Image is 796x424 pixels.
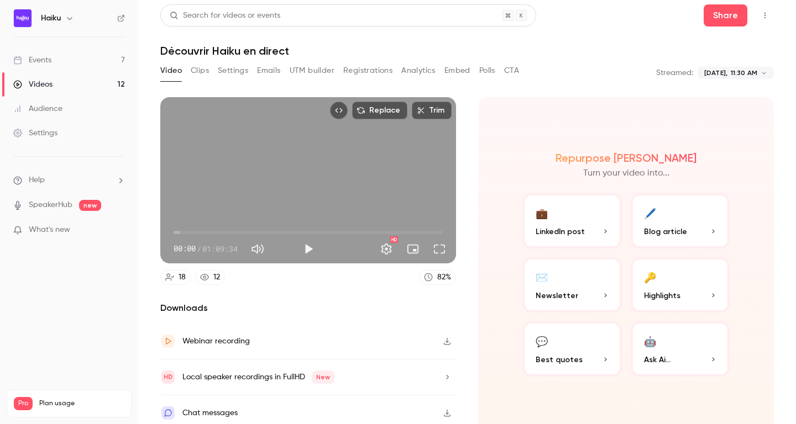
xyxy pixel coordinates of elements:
span: new [79,200,101,211]
img: Haiku [14,9,32,27]
div: Videos [13,79,53,90]
span: Highlights [644,290,680,301]
h6: Haiku [41,13,61,24]
span: [DATE], [704,68,727,78]
button: Emails [257,62,280,79]
div: 🖊️ [644,204,656,221]
button: Settings [375,238,397,260]
button: Polls [479,62,495,79]
button: 🖊️Blog article [631,193,730,248]
span: Plan usage [39,399,124,408]
a: SpeakerHub [29,199,72,211]
div: Chat messages [182,406,238,420]
button: 🤖Ask Ai... [631,321,730,377]
p: Streamed: [656,67,693,78]
button: Top Bar Actions [756,7,774,24]
h2: Downloads [160,301,456,315]
div: Events [13,55,51,66]
button: 💼LinkedIn post [522,193,622,248]
a: 18 [160,270,191,285]
span: 01:09:34 [202,243,238,255]
button: Embed [444,62,470,79]
h2: Repurpose [PERSON_NAME] [556,151,696,165]
span: Best quotes [536,354,583,365]
div: Settings [13,128,57,139]
p: Turn your video into... [583,167,669,180]
button: Play [297,238,320,260]
span: LinkedIn post [536,226,585,237]
button: Replace [352,102,407,119]
a: 12 [195,270,225,285]
button: UTM builder [290,62,334,79]
button: Settings [218,62,248,79]
div: 💼 [536,204,548,221]
div: Search for videos or events [170,10,280,22]
span: 11:30 AM [731,68,757,78]
span: Blog article [644,226,687,237]
button: Clips [191,62,209,79]
div: Local speaker recordings in FullHD [182,370,334,384]
div: ✉️ [536,268,548,285]
div: 18 [179,272,186,283]
a: 82% [419,270,456,285]
button: Analytics [401,62,436,79]
div: 82 % [437,272,451,283]
button: Registrations [343,62,392,79]
button: Video [160,62,182,79]
span: Help [29,174,45,186]
li: help-dropdown-opener [13,174,125,186]
button: 🔑Highlights [631,257,730,312]
button: Turn on miniplayer [402,238,424,260]
div: Audience [13,103,62,114]
span: 00:00 [174,243,196,255]
iframe: Noticeable Trigger [112,225,125,235]
button: Embed video [330,102,348,119]
button: Share [704,4,747,26]
div: HD [390,236,398,243]
h1: Découvrir Haiku en direct [160,44,774,57]
button: Trim [412,102,452,119]
span: / [197,243,201,255]
div: Webinar recording [182,335,250,348]
div: 💬 [536,332,548,349]
button: Mute [247,238,269,260]
button: ✉️Newsletter [522,257,622,312]
span: Ask Ai... [644,354,671,365]
button: Full screen [428,238,451,260]
button: 💬Best quotes [522,321,622,377]
button: CTA [504,62,519,79]
div: 🤖 [644,332,656,349]
div: 00:00 [174,243,238,255]
span: New [312,370,334,384]
span: What's new [29,224,70,236]
span: Newsletter [536,290,578,301]
div: 🔑 [644,268,656,285]
div: 12 [213,272,220,283]
span: Pro [14,397,33,410]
